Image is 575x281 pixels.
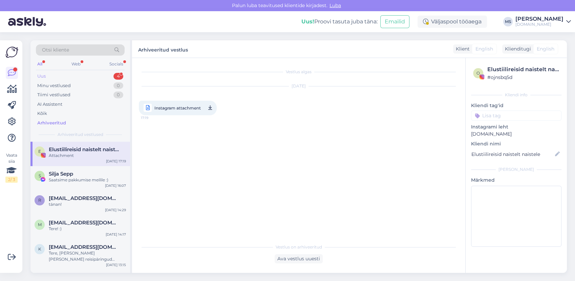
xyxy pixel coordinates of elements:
div: # ojnsbq5d [487,74,559,81]
div: Klienditugi [502,45,531,53]
span: r [38,198,41,203]
input: Lisa nimi [471,150,554,158]
div: Tere! :) [49,226,126,232]
span: Vestlus on arhiveeritud [276,244,322,250]
div: Saatsime pakkumise meilile :) [49,177,126,183]
div: [PERSON_NAME] [471,166,561,173]
span: Elustiilireisid naistelt naistele [49,146,119,153]
button: Emailid [380,15,409,28]
label: Arhiveeritud vestlus [138,44,188,54]
div: 0 [113,82,123,89]
div: 0 [113,92,123,98]
p: Kliendi nimi [471,140,561,147]
div: Väljaspool tööaega [418,16,487,28]
div: [DATE] 13:15 [106,262,126,267]
span: English [537,45,554,53]
div: Vestlus algas [139,69,459,75]
span: E [38,149,41,154]
div: Tere, [PERSON_NAME] [PERSON_NAME] reisipäringud [PERSON_NAME] kätte ning saadame pakkumised vastu... [49,250,126,262]
p: [DOMAIN_NAME] [471,131,561,138]
div: Kõik [37,110,47,117]
span: Arhiveeritud vestlused [58,132,103,138]
div: [DOMAIN_NAME] [515,22,563,27]
div: Ava vestlus uuesti [275,254,323,263]
div: Vaata siia [5,152,18,183]
div: 4 [113,73,123,80]
span: Silja Sepp [49,171,73,177]
span: 17:19 [141,114,166,122]
span: o [476,71,480,76]
span: marcellaseeder@gmail.com [49,220,119,226]
div: Uus [37,73,46,80]
b: Uus! [301,18,314,25]
div: tänan! [49,201,126,207]
div: Web [70,60,82,68]
div: MS [503,17,513,26]
div: AI Assistent [37,101,62,108]
p: Kliendi tag'id [471,102,561,109]
span: k [38,246,41,252]
p: Instagrami leht [471,123,561,131]
div: Arhiveeritud [37,120,66,126]
div: [DATE] 17:19 [106,159,126,164]
input: Lisa tag [471,111,561,121]
div: Attachment [49,153,126,159]
span: Instagram attachment [154,104,201,112]
div: Kliendi info [471,92,561,98]
div: [DATE] 16:07 [105,183,126,188]
div: Klient [453,45,470,53]
span: reigo.aamisepp@gmail.com [49,195,119,201]
div: [DATE] 14:29 [105,207,126,213]
div: All [36,60,44,68]
a: [PERSON_NAME][DOMAIN_NAME] [515,16,571,27]
div: [DATE] 14:17 [106,232,126,237]
span: ketrin.vessenberg@gmail.com [49,244,119,250]
span: m [38,222,42,227]
div: Proovi tasuta juba täna: [301,18,378,26]
div: [DATE] [139,83,459,89]
span: Otsi kliente [42,46,69,54]
div: Socials [108,60,125,68]
span: Luba [327,2,343,8]
div: 2 / 3 [5,177,18,183]
p: Märkmed [471,177,561,184]
a: Instagram attachment17:19 [139,101,217,115]
div: Minu vestlused [37,82,71,89]
div: [PERSON_NAME] [515,16,563,22]
img: Askly Logo [5,46,18,59]
span: S [39,173,41,178]
span: English [475,45,493,53]
div: Elustiilireisid naistelt naistele [487,65,559,74]
div: Tiimi vestlused [37,92,70,98]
